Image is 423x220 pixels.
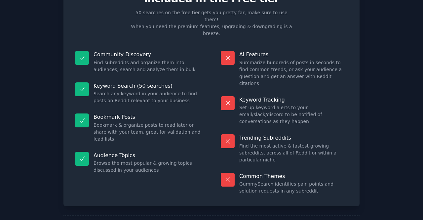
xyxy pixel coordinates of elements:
p: Common Themes [239,173,348,180]
p: Keyword Search (50 searches) [94,82,202,89]
dd: Search any keyword in your audience to find posts on Reddit relevant to your business [94,90,202,104]
p: Keyword Tracking [239,96,348,103]
p: Community Discovery [94,51,202,58]
dd: GummySearch identifies pain points and solution requests in any subreddit [239,181,348,195]
dd: Browse the most popular & growing topics discussed in your audiences [94,160,202,174]
p: Audience Topics [94,152,202,159]
p: AI Features [239,51,348,58]
p: Trending Subreddits [239,134,348,141]
p: 50 searches on the free tier gets you pretty far, make sure to use them! When you need the premiu... [128,9,295,37]
dd: Find the most active & fastest-growing subreddits, across all of Reddit or within a particular niche [239,143,348,163]
p: Bookmark Posts [94,113,202,120]
dd: Set up keyword alerts to your email/slack/discord to be notified of conversations as they happen [239,104,348,125]
dd: Find subreddits and organize them into audiences, search and analyze them in bulk [94,59,202,73]
dd: Bookmark & organize posts to read later or share with your team, great for validation and lead lists [94,122,202,143]
dd: Summarize hundreds of posts in seconds to find common trends, or ask your audience a question and... [239,59,348,87]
